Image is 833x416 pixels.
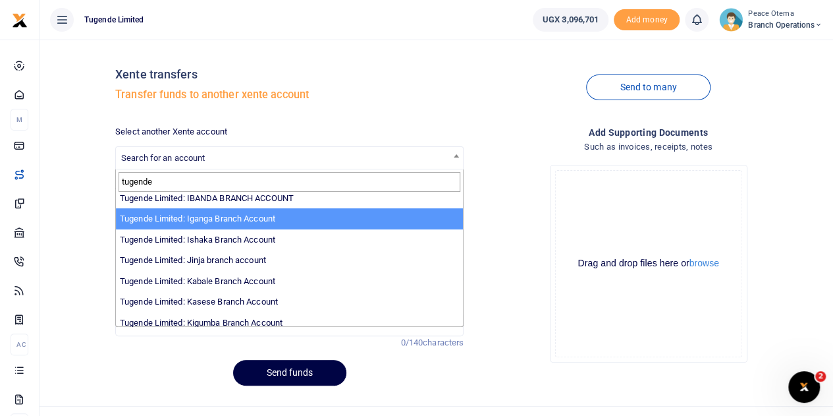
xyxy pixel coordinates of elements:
label: Tugende Limited: Iganga Branch Account [120,212,275,225]
span: Search for an account [116,147,463,167]
label: Tugende Limited: IBANDA BRANCH ACCOUNT [120,192,294,205]
span: 2 [815,371,826,382]
label: Tugende Limited: Kasese Branch Account [120,295,278,309]
li: Ac [11,334,28,355]
div: File Uploader [550,165,747,363]
a: logo-small logo-large logo-large [12,15,28,24]
li: Toup your wallet [614,9,680,31]
span: Search for an account [115,146,464,169]
label: Tugende Limited: Ishaka Branch Account [120,233,275,247]
span: Tugende Limited [79,14,149,26]
button: browse [689,258,719,268]
button: Send funds [233,360,346,386]
span: 0/140 [401,338,423,347]
input: Search [119,172,460,192]
h5: Transfer funds to another xente account [115,88,464,102]
h4: Add supporting Documents [474,125,822,140]
span: characters [423,338,464,347]
label: Tugende Limited: Jinja branch account [120,254,266,267]
a: Add money [614,14,680,24]
div: Drag and drop files here or [556,257,741,270]
span: Add money [614,9,680,31]
img: profile-user [719,8,743,32]
h4: Xente transfers [115,67,464,82]
span: Branch Operations [748,19,822,31]
li: Wallet ballance [527,8,614,32]
iframe: Intercom live chat [788,371,820,403]
label: Tugende Limited: Kigumba Branch Account [120,316,282,330]
span: UGX 3,096,701 [543,13,599,26]
a: UGX 3,096,701 [533,8,608,32]
a: Send to many [586,74,710,100]
h4: Such as invoices, receipts, notes [474,140,822,154]
span: Search for an account [121,153,205,163]
li: M [11,109,28,131]
label: Select another Xente account [115,125,227,138]
small: Peace Otema [748,9,822,20]
a: profile-user Peace Otema Branch Operations [719,8,822,32]
label: Tugende Limited: Kabale Branch Account [120,275,275,288]
img: logo-small [12,13,28,28]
